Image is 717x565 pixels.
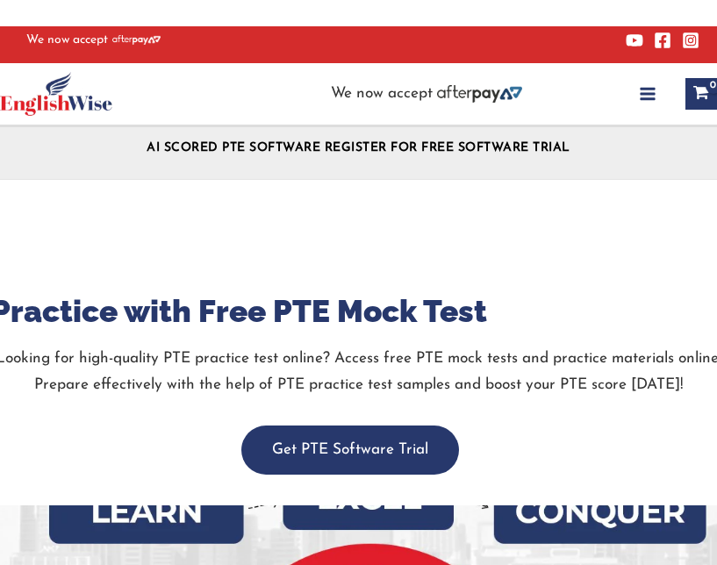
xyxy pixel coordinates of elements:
a: Get PTE Software Trial [241,442,459,457]
a: YouTube [626,32,643,49]
button: Get PTE Software Trial [241,426,459,475]
a: Instagram [682,32,699,49]
a: Facebook [654,32,671,49]
aside: Header Widget 1 [133,127,584,163]
a: AI SCORED PTE SOFTWARE REGISTER FOR FREE SOFTWARE TRIAL [147,141,570,154]
span: We now accept [331,85,433,103]
img: Afterpay-Logo [112,35,161,45]
aside: Header Widget 2 [322,85,531,104]
span: We now accept [26,32,108,49]
img: Afterpay-Logo [437,85,522,103]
